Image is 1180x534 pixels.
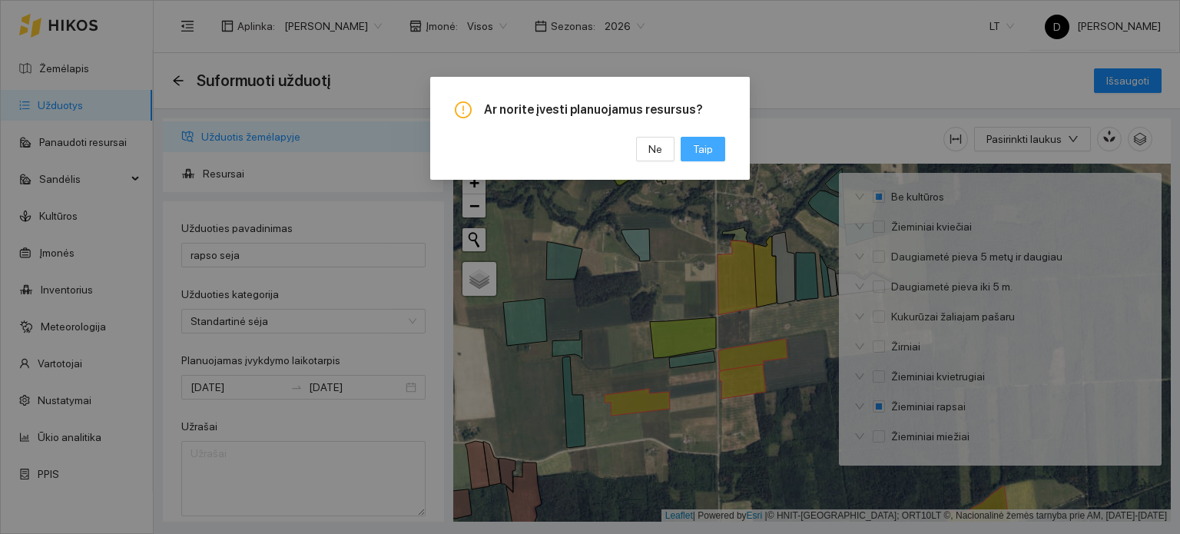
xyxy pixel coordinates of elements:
span: Ar norite įvesti planuojamus resursus? [484,101,725,118]
span: Taip [693,141,713,158]
span: exclamation-circle [455,101,472,118]
button: Ne [636,137,675,161]
span: Ne [648,141,662,158]
button: Taip [681,137,725,161]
